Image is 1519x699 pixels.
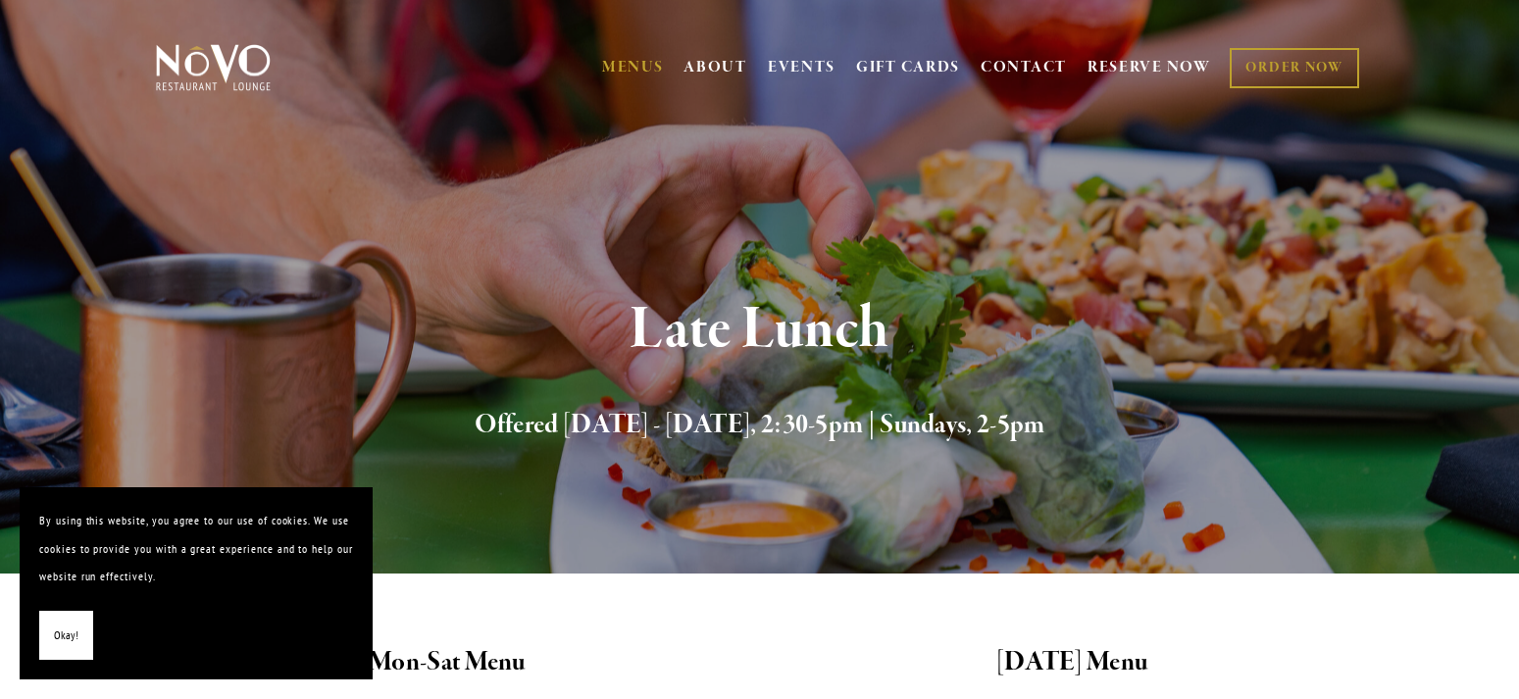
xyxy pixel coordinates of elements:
[1230,48,1358,88] a: ORDER NOW
[188,405,1332,446] h2: Offered [DATE] - [DATE], 2:30-5pm | Sundays, 2-5pm
[54,622,78,650] span: Okay!
[856,49,960,86] a: GIFT CARDS
[684,58,747,77] a: ABOUT
[152,43,275,92] img: Novo Restaurant &amp; Lounge
[152,642,743,683] h2: Mon-Sat Menu
[39,507,353,591] p: By using this website, you agree to our use of cookies. We use cookies to provide you with a grea...
[768,58,835,77] a: EVENTS
[20,487,373,679] section: Cookie banner
[777,642,1368,683] h2: [DATE] Menu
[602,58,664,77] a: MENUS
[1088,49,1211,86] a: RESERVE NOW
[39,611,93,661] button: Okay!
[188,298,1332,362] h1: Late Lunch
[981,49,1067,86] a: CONTACT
